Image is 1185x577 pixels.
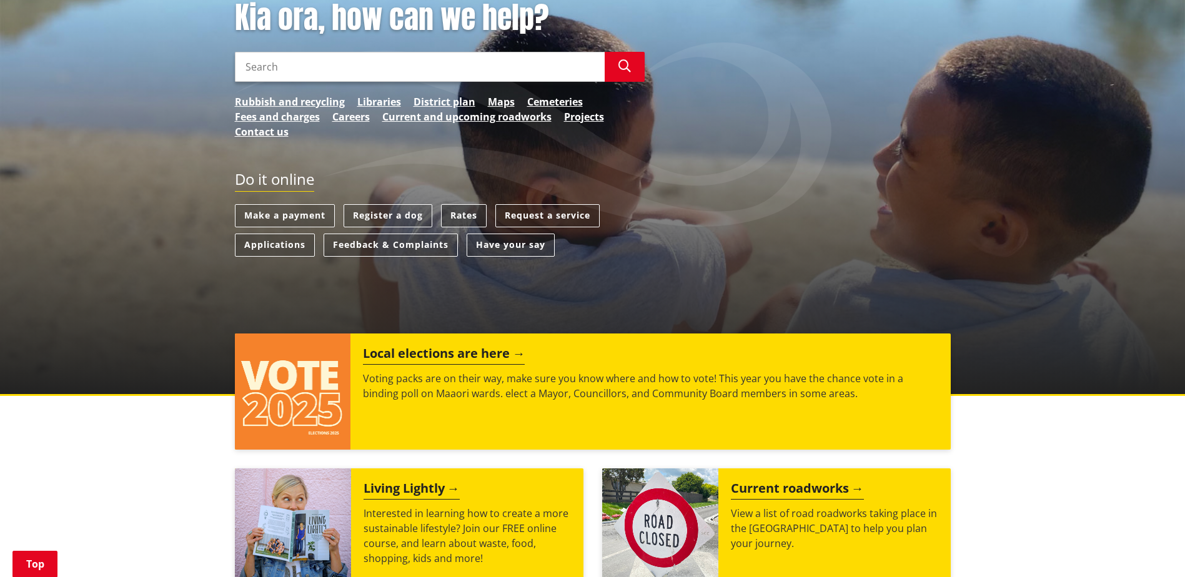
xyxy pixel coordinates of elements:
a: Libraries [357,94,401,109]
a: Feedback & Complaints [324,234,458,257]
iframe: Messenger Launcher [1128,525,1173,570]
a: Fees and charges [235,109,320,124]
input: Search input [235,52,605,82]
p: Interested in learning how to create a more sustainable lifestyle? Join our FREE online course, a... [364,506,571,566]
a: District plan [414,94,475,109]
a: Cemeteries [527,94,583,109]
h2: Current roadworks [731,481,864,500]
h2: Do it online [235,170,314,192]
a: Applications [235,234,315,257]
h2: Local elections are here [363,346,525,365]
a: Local elections are here Voting packs are on their way, make sure you know where and how to vote!... [235,333,951,450]
img: Vote 2025 [235,333,351,450]
p: Voting packs are on their way, make sure you know where and how to vote! This year you have the c... [363,371,938,401]
a: Rates [441,204,487,227]
h2: Living Lightly [364,481,460,500]
a: Contact us [235,124,289,139]
a: Register a dog [344,204,432,227]
a: Rubbish and recycling [235,94,345,109]
p: View a list of road roadworks taking place in the [GEOGRAPHIC_DATA] to help you plan your journey. [731,506,938,551]
a: Careers [332,109,370,124]
a: Request a service [495,204,600,227]
a: Maps [488,94,515,109]
a: Make a payment [235,204,335,227]
a: Top [12,551,57,577]
a: Have your say [467,234,555,257]
a: Current and upcoming roadworks [382,109,552,124]
a: Projects [564,109,604,124]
